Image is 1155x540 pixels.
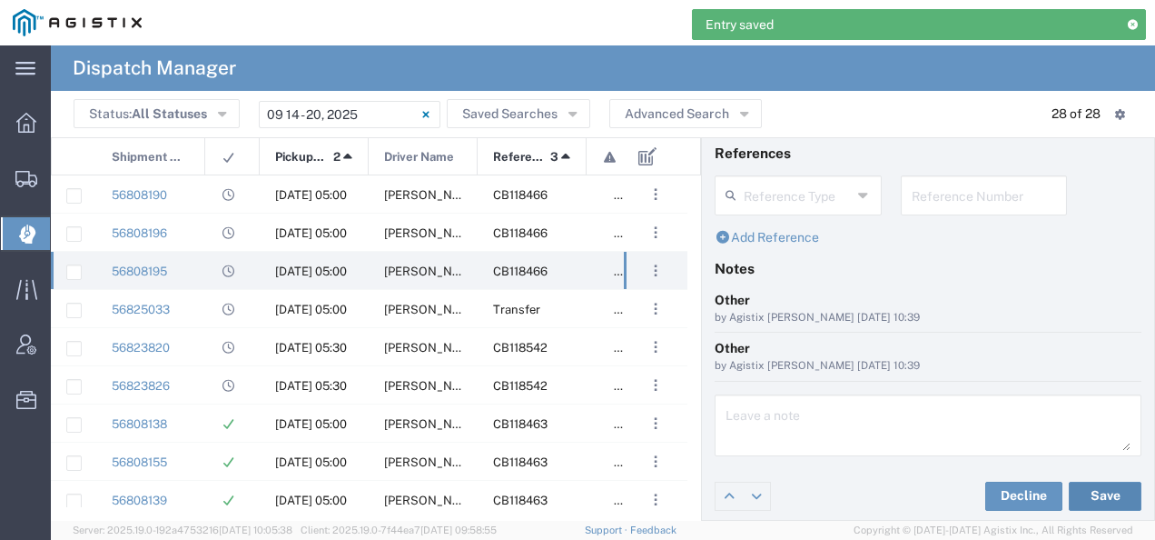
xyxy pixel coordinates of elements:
span: Gabriel Gutierrez [384,417,482,431]
span: [DATE] 10:05:38 [219,525,292,535]
span: CB118466 [493,226,548,240]
span: . . . [654,298,657,320]
button: Decline [985,482,1062,511]
button: ... [643,220,668,245]
span: . . . [654,260,657,282]
span: Server: 2025.19.0-192a4753216 [73,525,292,535]
button: ... [643,182,668,207]
h4: Notes [715,260,1141,276]
span: Jihtan Singh [384,379,482,393]
span: . . . [654,184,657,205]
span: . . . [654,222,657,244]
div: Other [715,291,1141,310]
span: 09/15/2025, 05:00 [275,455,347,469]
a: 56825033 [112,303,170,316]
span: 09/16/2025, 05:30 [275,379,347,393]
span: Varun Taneja [384,303,482,316]
span: Entry saved [706,15,774,35]
span: Leonel Armenta [384,226,482,240]
button: Advanced Search [609,99,762,128]
span: Transfer [493,303,540,316]
a: 56808195 [112,265,167,278]
button: ... [643,411,668,436]
span: 09/16/2025, 05:00 [275,188,347,202]
span: 09/16/2025, 05:00 [275,226,347,240]
span: CB118463 [493,494,548,507]
span: 09/16/2025, 05:00 [275,303,347,316]
span: 09/16/2025, 05:30 [275,341,347,355]
button: Status:All Statuses [74,99,240,128]
span: All Statuses [132,106,207,121]
span: Reference [493,138,544,176]
a: Add Reference [715,230,819,245]
span: . . . [654,375,657,396]
span: . . . [654,489,657,511]
span: Driver Name [384,138,454,176]
span: Pedro Campos [384,265,482,278]
div: 28 of 28 [1051,105,1101,124]
span: CB118542 [493,379,548,393]
span: CB118463 [493,455,548,469]
span: 09/15/2025, 05:00 [275,417,347,431]
span: Copyright © [DATE]-[DATE] Agistix Inc., All Rights Reserved [854,523,1133,538]
span: Pickup Date and Time [275,138,327,176]
span: Shipment No. [112,138,185,176]
span: 2 [333,138,341,176]
a: 56823820 [112,341,170,355]
h4: Dispatch Manager [73,45,236,91]
button: ... [643,258,668,284]
span: Gabriel Gutierrez [384,188,482,202]
button: Saved Searches [447,99,590,128]
img: logo [13,9,142,36]
span: Pavel Luna [384,341,482,355]
span: Pedro Campos [384,455,482,469]
a: Feedback [630,525,676,535]
span: CB118463 [493,417,548,431]
span: . . . [654,451,657,473]
span: 3 [550,138,558,176]
span: 09/16/2025, 05:00 [275,265,347,278]
span: . . . [654,413,657,435]
a: 56808139 [112,494,167,507]
span: CB118466 [493,188,548,202]
a: 56808190 [112,188,167,202]
a: 56808196 [112,226,167,240]
span: CB118542 [493,341,548,355]
button: ... [643,335,668,360]
button: ... [643,296,668,322]
a: 56808138 [112,417,167,431]
span: [DATE] 09:58:55 [420,525,497,535]
div: by Agistix [PERSON_NAME] [DATE] 10:39 [715,358,1141,375]
a: Support [585,525,630,535]
a: Edit previous row [716,483,743,510]
button: ... [643,373,668,398]
span: Client: 2025.19.0-7f44ea7 [301,525,497,535]
button: Save [1069,482,1141,511]
button: ... [643,449,668,475]
span: . . . [654,336,657,358]
span: CB118466 [493,265,548,278]
button: ... [643,487,668,513]
div: by Agistix [PERSON_NAME] [DATE] 10:39 [715,310,1141,326]
h4: References [715,145,1141,161]
span: 09/15/2025, 05:00 [275,494,347,507]
div: Other [715,339,1141,358]
span: Leonel Armenta [384,494,482,507]
a: 56808155 [112,455,167,469]
a: 56823826 [112,379,170,393]
a: Edit next row [743,483,770,510]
